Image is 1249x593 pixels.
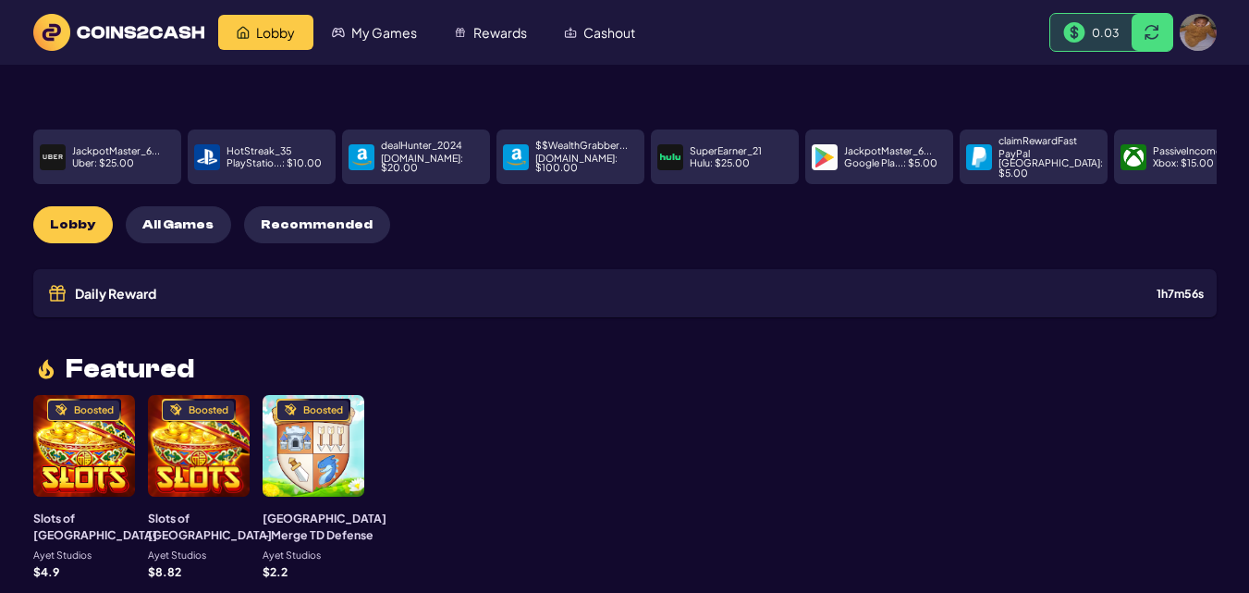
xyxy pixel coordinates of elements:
[74,405,114,415] div: Boosted
[261,217,373,233] span: Recommended
[535,141,628,151] p: $$WealthGrabber...
[43,147,63,167] img: payment icon
[583,26,635,39] span: Cashout
[1153,158,1214,168] p: Xbox : $ 15.00
[535,154,638,173] p: [DOMAIN_NAME] : $ 100.00
[46,282,68,304] img: Gift icon
[148,566,181,577] p: $ 8.82
[351,26,417,39] span: My Games
[332,26,345,39] img: My Games
[506,147,526,167] img: payment icon
[998,149,1103,179] p: PayPal [GEOGRAPHIC_DATA] : $ 5.00
[844,146,932,156] p: JackpotMaster_6...
[454,26,467,39] img: Rewards
[72,146,160,156] p: JackpotMaster_6...
[473,26,527,39] span: Rewards
[50,217,95,233] span: Lobby
[55,403,67,416] img: Boosted
[33,14,204,51] img: logo text
[244,206,390,243] button: Recommended
[690,158,750,168] p: Hulu : $ 25.00
[690,146,762,156] p: SuperEarner_21
[148,510,272,544] h3: Slots of [GEOGRAPHIC_DATA]
[169,403,182,416] img: Boosted
[1092,25,1119,40] span: 0.03
[227,146,291,156] p: HotStreak_35
[72,158,134,168] p: Uber : $ 25.00
[33,356,59,382] img: fire
[545,15,654,50] a: Cashout
[126,206,231,243] button: All Games
[435,15,545,50] a: Rewards
[381,141,462,151] p: dealHunter_2024
[1063,22,1085,43] img: Money Bill
[564,26,577,39] img: Cashout
[1157,288,1204,299] div: 1 h 7 m 56 s
[998,136,1077,146] p: claimRewardFast
[1180,14,1217,51] img: avatar
[263,510,386,544] h3: [GEOGRAPHIC_DATA] - Merge TD Defense
[197,147,217,167] img: payment icon
[256,26,295,39] span: Lobby
[218,15,313,50] a: Lobby
[263,566,288,577] p: $ 2.2
[75,287,156,300] span: Daily Reward
[313,15,435,50] a: My Games
[33,566,59,577] p: $ 4.9
[237,26,250,39] img: Lobby
[1153,146,1241,156] p: PassiveIncomeX9...
[148,550,206,561] p: Ayet Studios
[660,147,680,167] img: payment icon
[263,550,321,561] p: Ayet Studios
[33,550,92,561] p: Ayet Studios
[189,405,228,415] div: Boosted
[381,154,484,173] p: [DOMAIN_NAME] : $ 20.00
[814,147,835,167] img: payment icon
[66,356,194,382] span: Featured
[33,206,113,243] button: Lobby
[303,405,343,415] div: Boosted
[844,158,937,168] p: Google Pla... : $ 5.00
[284,403,297,416] img: Boosted
[351,147,372,167] img: payment icon
[33,510,157,544] h3: Slots of [GEOGRAPHIC_DATA]
[227,158,322,168] p: PlayStatio... : $ 10.00
[969,147,989,167] img: payment icon
[1123,147,1144,167] img: payment icon
[142,217,214,233] span: All Games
